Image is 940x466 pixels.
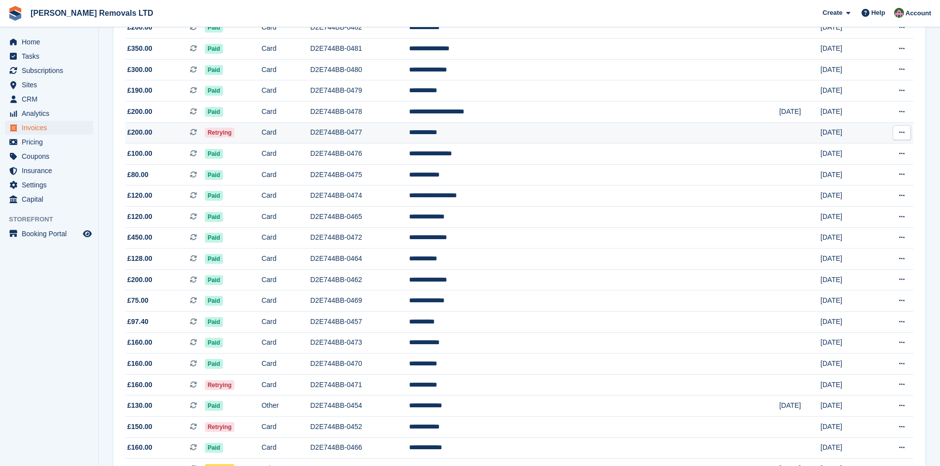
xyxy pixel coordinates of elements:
[5,121,93,135] a: menu
[871,8,885,18] span: Help
[22,227,81,241] span: Booking Portal
[127,170,149,180] span: £80.00
[205,212,223,222] span: Paid
[205,380,235,390] span: Retrying
[205,401,223,411] span: Paid
[22,107,81,120] span: Analytics
[127,275,152,285] span: £200.00
[127,317,149,327] span: £97.40
[821,59,874,80] td: [DATE]
[22,149,81,163] span: Coupons
[5,164,93,178] a: menu
[310,312,409,333] td: D2E744BB-0457
[310,290,409,312] td: D2E744BB-0469
[262,38,310,60] td: Card
[310,395,409,417] td: D2E744BB-0454
[205,44,223,54] span: Paid
[821,227,874,249] td: [DATE]
[262,17,310,38] td: Card
[127,422,152,432] span: £150.00
[821,416,874,437] td: [DATE]
[821,312,874,333] td: [DATE]
[5,135,93,149] a: menu
[779,102,821,123] td: [DATE]
[27,5,157,21] a: [PERSON_NAME] Removals LTD
[262,80,310,102] td: Card
[22,92,81,106] span: CRM
[205,170,223,180] span: Paid
[779,395,821,417] td: [DATE]
[821,122,874,143] td: [DATE]
[262,249,310,270] td: Card
[205,422,235,432] span: Retrying
[310,143,409,165] td: D2E744BB-0476
[5,149,93,163] a: menu
[262,102,310,123] td: Card
[5,35,93,49] a: menu
[310,374,409,395] td: D2E744BB-0471
[310,227,409,249] td: D2E744BB-0472
[823,8,842,18] span: Create
[821,332,874,354] td: [DATE]
[22,121,81,135] span: Invoices
[9,215,98,224] span: Storefront
[205,296,223,306] span: Paid
[205,128,235,138] span: Retrying
[5,192,93,206] a: menu
[8,6,23,21] img: stora-icon-8386f47178a22dfd0bd8f6a31ec36ba5ce8667c1dd55bd0f319d3a0aa187defe.svg
[22,64,81,77] span: Subscriptions
[205,149,223,159] span: Paid
[894,8,904,18] img: Paul Withers
[22,49,81,63] span: Tasks
[205,191,223,201] span: Paid
[821,102,874,123] td: [DATE]
[5,107,93,120] a: menu
[821,207,874,228] td: [DATE]
[262,122,310,143] td: Card
[310,332,409,354] td: D2E744BB-0473
[821,374,874,395] td: [DATE]
[205,65,223,75] span: Paid
[262,269,310,290] td: Card
[310,249,409,270] td: D2E744BB-0464
[127,380,152,390] span: £160.00
[127,442,152,453] span: £160.00
[821,290,874,312] td: [DATE]
[310,354,409,375] td: D2E744BB-0470
[5,227,93,241] a: menu
[310,122,409,143] td: D2E744BB-0477
[262,354,310,375] td: Card
[262,395,310,417] td: Other
[310,17,409,38] td: D2E744BB-0482
[127,22,152,33] span: £200.00
[5,78,93,92] a: menu
[205,317,223,327] span: Paid
[127,212,152,222] span: £120.00
[22,35,81,49] span: Home
[127,127,152,138] span: £200.00
[127,232,152,243] span: £450.00
[205,107,223,117] span: Paid
[127,295,149,306] span: £75.00
[22,164,81,178] span: Insurance
[310,59,409,80] td: D2E744BB-0480
[5,49,93,63] a: menu
[127,43,152,54] span: £350.00
[205,86,223,96] span: Paid
[262,227,310,249] td: Card
[127,400,152,411] span: £130.00
[5,64,93,77] a: menu
[262,437,310,459] td: Card
[821,38,874,60] td: [DATE]
[205,254,223,264] span: Paid
[205,443,223,453] span: Paid
[127,85,152,96] span: £190.00
[821,437,874,459] td: [DATE]
[905,8,931,18] span: Account
[127,253,152,264] span: £128.00
[310,437,409,459] td: D2E744BB-0466
[821,354,874,375] td: [DATE]
[262,207,310,228] td: Card
[205,275,223,285] span: Paid
[262,290,310,312] td: Card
